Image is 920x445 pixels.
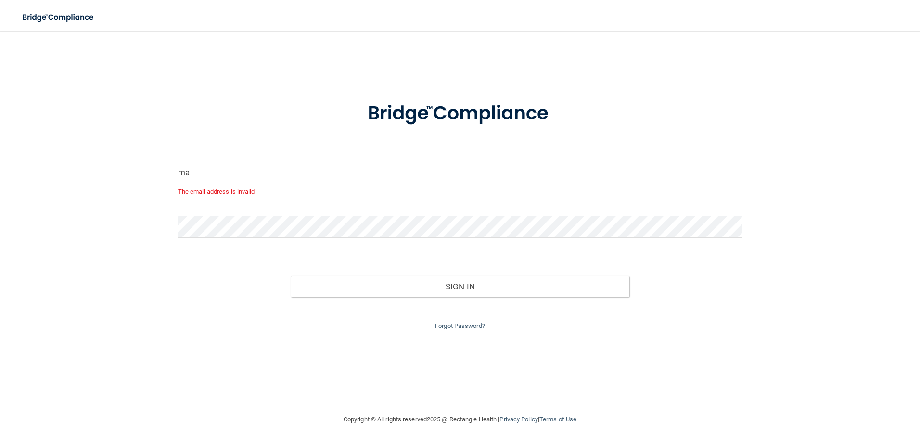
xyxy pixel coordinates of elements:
p: The email address is invalid [178,186,742,197]
a: Terms of Use [539,416,576,423]
img: bridge_compliance_login_screen.278c3ca4.svg [14,8,103,27]
input: Email [178,162,742,183]
a: Forgot Password? [435,322,485,329]
button: Sign In [291,276,629,297]
div: Copyright © All rights reserved 2025 @ Rectangle Health | | [284,404,636,435]
a: Privacy Policy [499,416,537,423]
img: bridge_compliance_login_screen.278c3ca4.svg [348,89,572,139]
